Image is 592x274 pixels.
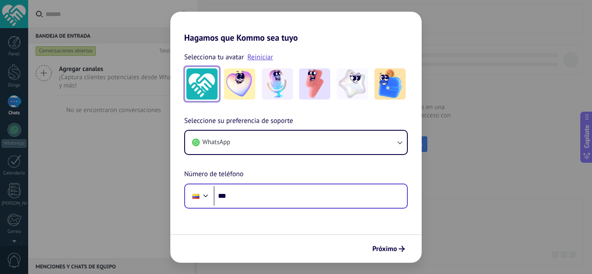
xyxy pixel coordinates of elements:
[372,245,397,253] font: Próximo
[247,53,273,61] a: Reiniciar
[262,68,293,100] img: -2.jpeg
[185,131,407,154] button: WhatsApp
[188,187,204,205] div: Colombia: +57
[184,32,298,43] font: Hagamos que Kommo sea tuyo
[202,138,230,146] font: WhatsApp
[299,68,330,100] img: -3.jpeg
[337,68,368,100] img: -4.jpeg
[368,242,409,256] button: Próximo
[184,53,244,61] font: Selecciona tu avatar
[184,116,293,125] font: Seleccione su preferencia de soporte
[374,68,406,100] img: -5.jpeg
[184,170,244,178] font: Número de teléfono
[224,68,255,100] img: -1.jpeg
